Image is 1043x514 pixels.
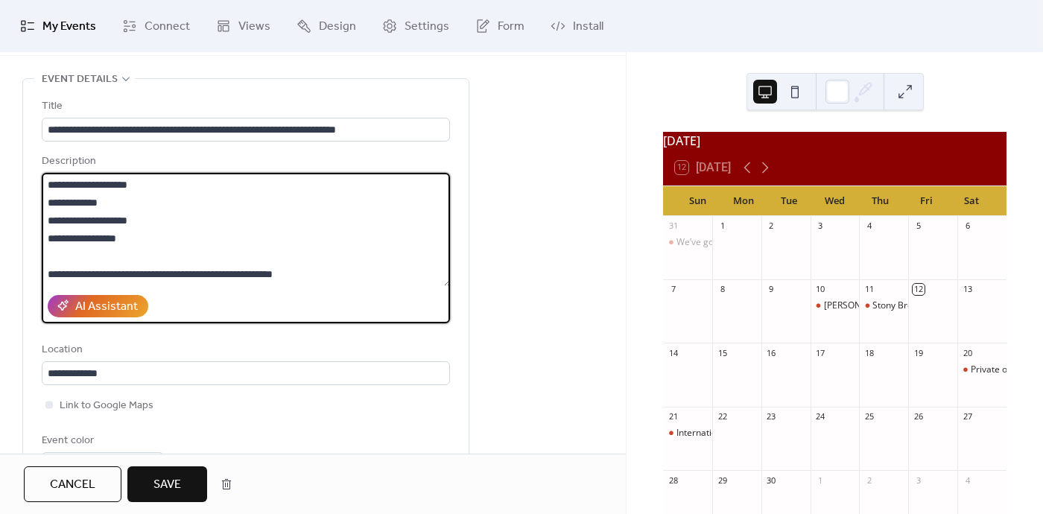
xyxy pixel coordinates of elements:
[913,284,924,295] div: 12
[573,18,603,36] span: Install
[962,411,973,422] div: 27
[111,6,201,46] a: Connect
[464,6,536,46] a: Form
[668,284,679,295] div: 7
[42,153,447,171] div: Description
[60,397,153,415] span: Link to Google Maps
[675,186,720,216] div: Sun
[720,186,766,216] div: Mon
[962,347,973,358] div: 20
[717,220,728,232] div: 1
[903,186,948,216] div: Fri
[872,299,988,312] div: Stony Brook Vertrans Home
[815,475,826,486] div: 1
[663,132,1006,150] div: [DATE]
[766,284,777,295] div: 9
[717,411,728,422] div: 22
[863,411,875,422] div: 25
[498,18,524,36] span: Form
[766,220,777,232] div: 2
[319,18,356,36] span: Design
[663,236,712,249] div: We’ve got it all going on— All summer long! ☀️
[205,6,282,46] a: Views
[50,476,95,494] span: Cancel
[42,432,161,450] div: Event color
[676,236,869,249] div: We’ve got it all going on— All summer long! ☀️
[42,98,447,115] div: Title
[75,298,138,316] div: AI Assistant
[815,347,826,358] div: 17
[863,284,875,295] div: 11
[9,6,107,46] a: My Events
[949,186,995,216] div: Sat
[913,475,924,486] div: 3
[766,475,777,486] div: 30
[676,427,761,440] div: International [DATE]
[957,364,1006,376] div: Private off-site
[857,186,903,216] div: Thu
[811,299,860,312] div: Dan's Power Women of the East End
[815,411,826,422] div: 24
[539,6,615,46] a: Install
[859,299,908,312] div: Stony Brook Vertrans Home
[767,186,812,216] div: Tue
[238,18,270,36] span: Views
[371,6,460,46] a: Settings
[127,466,207,502] button: Save
[668,220,679,232] div: 31
[971,364,1031,376] div: Private off-site
[766,347,777,358] div: 16
[717,475,728,486] div: 29
[717,347,728,358] div: 15
[668,411,679,422] div: 21
[863,475,875,486] div: 2
[815,220,826,232] div: 3
[913,220,924,232] div: 5
[913,347,924,358] div: 19
[42,18,96,36] span: My Events
[153,476,181,494] span: Save
[962,220,973,232] div: 6
[663,427,712,440] div: International Day of Peace
[863,220,875,232] div: 4
[812,186,857,216] div: Wed
[42,71,118,89] span: Event details
[285,6,367,46] a: Design
[962,284,973,295] div: 13
[962,475,973,486] div: 4
[24,466,121,502] button: Cancel
[913,411,924,422] div: 26
[717,284,728,295] div: 8
[668,347,679,358] div: 14
[668,475,679,486] div: 28
[863,347,875,358] div: 18
[815,284,826,295] div: 10
[48,295,148,317] button: AI Assistant
[405,18,449,36] span: Settings
[766,411,777,422] div: 23
[42,341,447,359] div: Location
[145,18,190,36] span: Connect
